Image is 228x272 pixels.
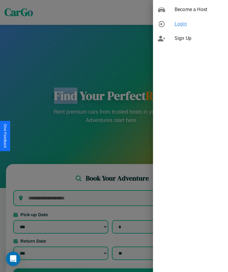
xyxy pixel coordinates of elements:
[3,124,7,148] div: Give Feedback
[153,2,228,17] div: Become a Host
[175,20,223,28] span: Login
[175,35,223,42] span: Sign Up
[153,31,228,46] div: Sign Up
[6,252,20,266] div: Open Intercom Messenger
[175,6,223,13] span: Become a Host
[153,17,228,31] div: Login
